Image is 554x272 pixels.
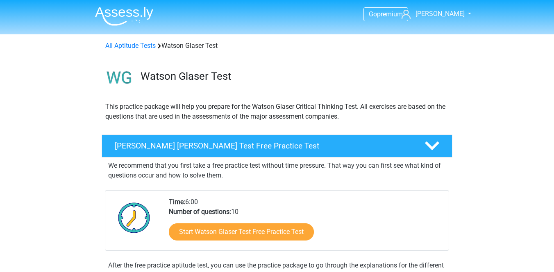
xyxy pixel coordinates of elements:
div: 6:00 10 [163,197,448,250]
p: We recommend that you first take a free practice test without time pressure. That way you can fir... [108,161,446,180]
a: [PERSON_NAME] [398,9,465,19]
a: Gopremium [364,9,408,20]
span: premium [377,10,403,18]
span: [PERSON_NAME] [415,10,465,18]
p: This practice package will help you prepare for the Watson Glaser Critical Thinking Test. All exe... [105,102,449,121]
a: All Aptitude Tests [105,42,156,49]
img: watson glaser test [102,61,137,95]
b: Time: [169,198,185,206]
img: Assessly [95,7,153,26]
b: Number of questions: [169,208,231,216]
a: [PERSON_NAME] [PERSON_NAME] Test Free Practice Test [98,135,456,157]
h4: [PERSON_NAME] [PERSON_NAME] Test Free Practice Test [115,141,411,151]
img: Clock [114,197,155,238]
h3: Watson Glaser Test [141,70,446,83]
span: Go [369,10,377,18]
div: Watson Glaser Test [102,41,452,51]
a: Start Watson Glaser Test Free Practice Test [169,223,314,241]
